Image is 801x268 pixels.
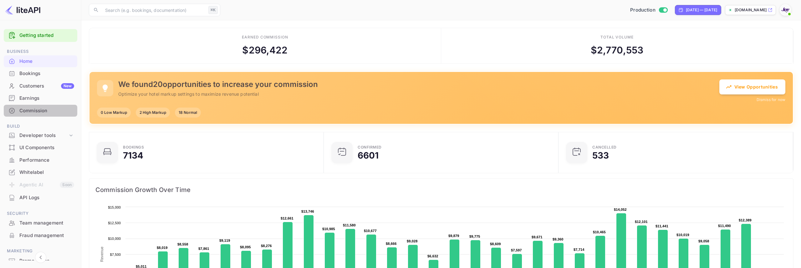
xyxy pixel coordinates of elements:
[242,43,288,57] div: $ 296,422
[4,123,77,130] span: Build
[110,253,121,256] text: $7,500
[4,92,77,104] a: Earnings
[4,55,77,67] a: Home
[574,248,584,251] text: $7,714
[242,34,288,40] div: Earned commission
[4,217,77,229] a: Team management
[4,130,77,141] div: Developer tools
[4,166,77,179] div: Whitelabel
[635,220,648,224] text: $12,101
[4,142,77,154] div: UI Components
[4,68,77,79] a: Bookings
[686,7,717,13] div: [DATE] — [DATE]
[123,145,144,149] div: Bookings
[593,230,606,234] text: $10,465
[4,166,77,178] a: Whitelabel
[4,210,77,217] span: Security
[4,68,77,80] div: Bookings
[108,237,121,240] text: $10,000
[757,97,785,103] button: Dismiss for now
[19,58,74,65] div: Home
[240,245,251,249] text: $8,095
[698,239,709,243] text: $9,058
[364,229,377,233] text: $10,677
[97,110,131,115] span: 0 Low Markup
[614,208,627,211] text: $14,052
[780,5,790,15] img: With Joy
[718,224,731,228] text: $11,490
[208,6,218,14] div: ⌘K
[358,145,382,149] div: Confirmed
[19,194,74,201] div: API Logs
[177,242,188,246] text: $8,558
[101,4,206,16] input: Search (e.g. bookings, documentation)
[118,79,318,89] h5: We found 20 opportunities to increase your commission
[108,205,121,209] text: $15,000
[739,218,752,222] text: $12,389
[61,83,74,89] div: New
[511,248,522,252] text: $7,597
[4,248,77,255] span: Marketing
[19,257,74,265] div: Promo codes
[358,151,379,160] div: 6601
[735,7,767,13] p: [DOMAIN_NAME]
[4,230,77,242] div: Fraud management
[19,220,74,227] div: Team management
[676,233,689,237] text: $10,019
[4,142,77,153] a: UI Components
[19,144,74,151] div: UI Components
[19,107,74,114] div: Commission
[35,252,46,263] button: Collapse navigation
[19,157,74,164] div: Performance
[4,230,77,241] a: Fraud management
[19,95,74,102] div: Earnings
[219,239,230,242] text: $9,119
[261,244,272,248] text: $8,276
[5,5,40,15] img: LiteAPI logo
[198,247,209,250] text: $7,861
[532,235,543,239] text: $9,671
[4,55,77,68] div: Home
[630,7,656,14] span: Production
[600,34,634,40] div: Total volume
[19,169,74,176] div: Whitelabel
[448,234,459,238] text: $9,879
[4,192,77,204] div: API Logs
[19,70,74,77] div: Bookings
[386,242,397,245] text: $8,666
[628,7,670,14] div: Switch to Sandbox mode
[136,110,170,115] span: 2 High Markup
[656,224,668,228] text: $11,441
[19,32,74,39] a: Getting started
[19,83,74,90] div: Customers
[4,192,77,203] a: API Logs
[19,232,74,239] div: Fraud management
[469,235,480,238] text: $9,775
[118,91,318,97] p: Optimize your hotel markup settings to maximize revenue potential
[301,210,314,213] text: $13,746
[4,80,77,92] a: CustomersNew
[427,254,438,258] text: $6,632
[4,29,77,42] div: Getting started
[719,79,785,94] button: View Opportunities
[4,105,77,116] a: Commission
[322,227,335,231] text: $10,985
[175,110,201,115] span: 18 Normal
[591,43,644,57] div: $ 2,770,553
[592,151,609,160] div: 533
[19,132,68,139] div: Developer tools
[4,154,77,166] a: Performance
[675,5,721,15] div: Click to change the date range period
[123,151,144,160] div: 7134
[281,216,293,220] text: $12,661
[407,239,418,243] text: $9,028
[157,246,168,250] text: $8,019
[4,105,77,117] div: Commission
[4,255,77,266] a: Promo codes
[553,237,564,241] text: $9,360
[343,223,356,227] text: $11,580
